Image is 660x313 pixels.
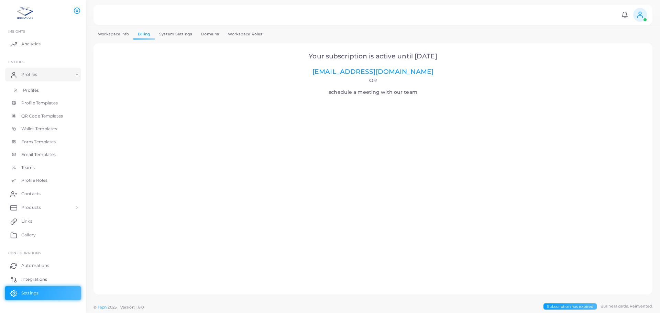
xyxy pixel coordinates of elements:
[223,29,267,39] a: Workspace Roles
[93,29,133,39] a: Workspace Info
[5,214,81,228] a: Links
[5,84,81,97] a: Profiles
[120,305,144,310] span: Version: 1.8.0
[5,161,81,174] a: Teams
[8,60,24,64] span: ENTITIES
[5,97,81,110] a: Profile Templates
[21,165,35,171] span: Teams
[21,232,36,238] span: Gallery
[5,228,81,242] a: Gallery
[312,68,433,76] a: [EMAIL_ADDRESS][DOMAIN_NAME]
[155,29,197,39] a: System Settings
[21,152,56,158] span: Email Templates
[309,52,437,60] span: Your subscription is active until [DATE]
[21,177,47,183] span: Profile Roles
[369,77,377,83] span: Or
[21,71,37,78] span: Profiles
[133,29,155,39] a: Billing
[543,303,597,310] span: Subscription has expired
[21,126,57,132] span: Wallet Templates
[5,37,81,51] a: Analytics
[5,286,81,300] a: Settings
[21,218,32,224] span: Links
[5,259,81,272] a: Automations
[103,97,643,285] iframe: Select a Date & Time - Calendly
[5,174,81,187] a: Profile Roles
[5,110,81,123] a: QR Code Templates
[21,113,63,119] span: QR Code Templates
[108,304,116,310] span: 2025
[21,100,58,106] span: Profile Templates
[21,139,56,145] span: Form Templates
[23,87,39,93] span: Profiles
[5,201,81,214] a: Products
[5,122,81,135] a: Wallet Templates
[21,290,38,296] span: Settings
[21,276,47,282] span: Integrations
[5,272,81,286] a: Integrations
[93,304,144,310] span: ©
[21,41,41,47] span: Analytics
[5,187,81,201] a: Contacts
[5,68,81,81] a: Profiles
[103,78,643,95] h4: schedule a meeting with our team
[197,29,223,39] a: Domains
[5,135,81,148] a: Form Templates
[21,262,49,269] span: Automations
[21,204,41,211] span: Products
[8,251,41,255] span: Configurations
[98,305,108,310] a: Tapni
[5,148,81,161] a: Email Templates
[8,29,25,33] span: INSIGHTS
[601,303,652,309] span: Business cards. Reinvented.
[21,191,41,197] span: Contacts
[6,7,44,19] img: logo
